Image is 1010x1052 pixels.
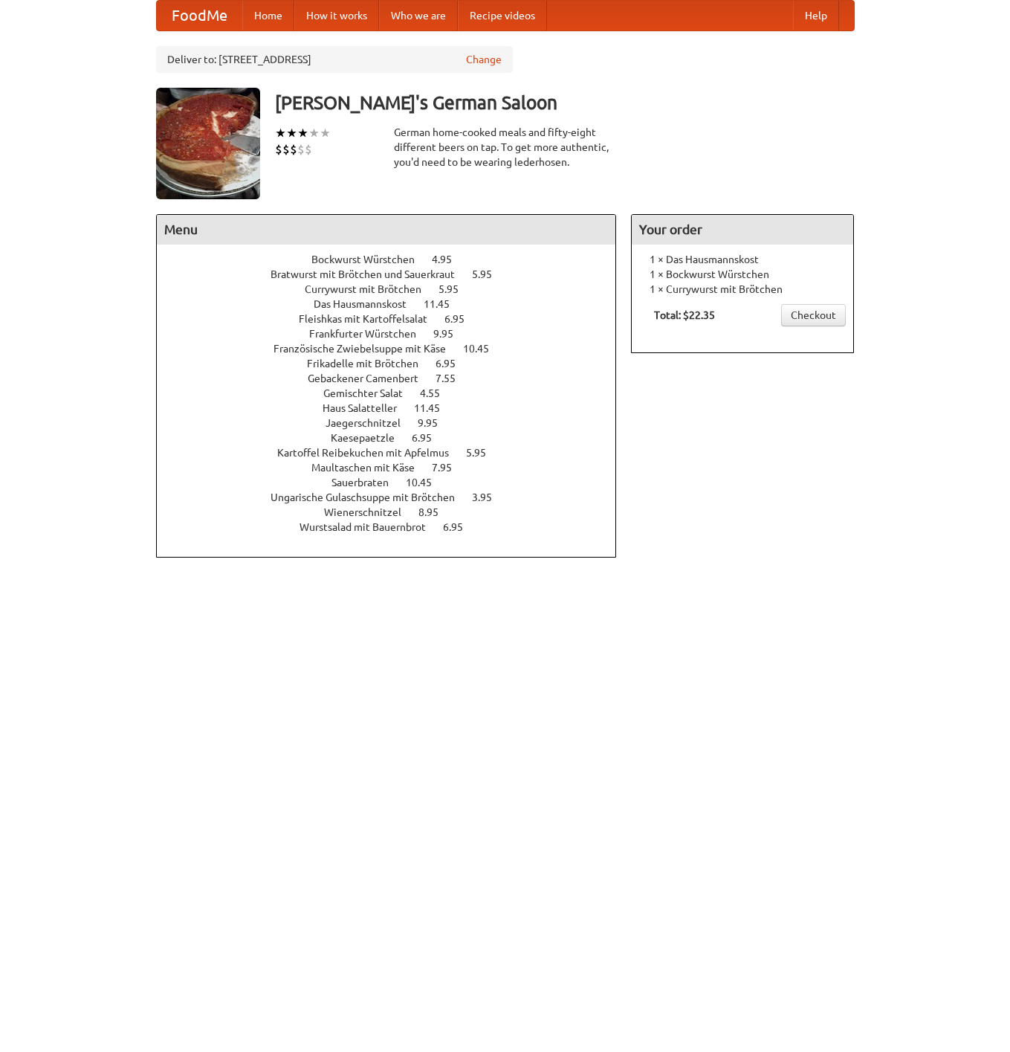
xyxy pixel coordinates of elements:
a: Home [242,1,294,30]
span: 9.95 [418,417,453,429]
span: Kaesepaetzle [331,432,409,444]
a: Wurstsalad mit Bauernbrot 6.95 [300,521,491,533]
a: Ungarische Gulaschsuppe mit Brötchen 3.95 [271,491,519,503]
a: Recipe videos [458,1,547,30]
span: 6.95 [444,313,479,325]
li: ★ [308,125,320,141]
li: 1 × Currywurst mit Brötchen [639,282,846,297]
span: 6.95 [412,432,447,444]
li: ★ [275,125,286,141]
li: 1 × Das Hausmannskost [639,252,846,267]
span: Ungarische Gulaschsuppe mit Brötchen [271,491,470,503]
span: Gemischter Salat [323,387,418,399]
a: Frankfurter Würstchen 9.95 [309,328,481,340]
span: Jaegerschnitzel [326,417,415,429]
b: Total: $22.35 [654,309,715,321]
span: 10.45 [406,477,447,488]
a: Gebackener Camenbert 7.55 [308,372,483,384]
a: FoodMe [157,1,242,30]
a: Haus Salatteller 11.45 [323,402,467,414]
span: 5.95 [438,283,473,295]
span: 7.95 [432,462,467,474]
a: Gemischter Salat 4.55 [323,387,467,399]
li: ★ [297,125,308,141]
span: Sauerbraten [331,477,404,488]
span: Frankfurter Würstchen [309,328,431,340]
span: Gebackener Camenbert [308,372,433,384]
span: Französische Zwiebelsuppe mit Käse [273,343,461,355]
h4: Menu [157,215,616,245]
a: Das Hausmannskost 11.45 [314,298,477,310]
span: 8.95 [418,506,453,518]
div: Deliver to: [STREET_ADDRESS] [156,46,513,73]
img: angular.jpg [156,88,260,199]
h3: [PERSON_NAME]'s German Saloon [275,88,855,117]
a: Sauerbraten 10.45 [331,477,459,488]
a: Help [793,1,839,30]
a: Fleishkas mit Kartoffelsalat 6.95 [299,313,492,325]
li: $ [282,141,290,158]
span: 7.55 [436,372,470,384]
a: Wienerschnitzel 8.95 [324,506,466,518]
span: Kartoffel Reibekuchen mit Apfelmus [277,447,464,459]
span: Bockwurst Würstchen [311,254,430,265]
span: 5.95 [466,447,501,459]
span: 9.95 [433,328,468,340]
span: 11.45 [424,298,464,310]
span: Das Hausmannskost [314,298,421,310]
span: 6.95 [436,358,470,370]
h4: Your order [632,215,853,245]
span: 11.45 [414,402,455,414]
a: Maultaschen mit Käse 7.95 [311,462,479,474]
a: Französische Zwiebelsuppe mit Käse 10.45 [273,343,517,355]
a: Change [466,52,502,67]
a: Jaegerschnitzel 9.95 [326,417,465,429]
span: Bratwurst mit Brötchen und Sauerkraut [271,268,470,280]
li: 1 × Bockwurst Würstchen [639,267,846,282]
span: Wurstsalad mit Bauernbrot [300,521,441,533]
li: $ [275,141,282,158]
li: $ [290,141,297,158]
div: German home-cooked meals and fifty-eight different beers on tap. To get more authentic, you'd nee... [394,125,617,170]
span: 4.55 [420,387,455,399]
span: 6.95 [443,521,478,533]
li: $ [297,141,305,158]
span: 4.95 [432,254,467,265]
a: Kaesepaetzle 6.95 [331,432,459,444]
span: 5.95 [472,268,507,280]
a: How it works [294,1,379,30]
a: Who we are [379,1,458,30]
a: Currywurst mit Brötchen 5.95 [305,283,486,295]
a: Kartoffel Reibekuchen mit Apfelmus 5.95 [277,447,514,459]
span: Maultaschen mit Käse [311,462,430,474]
span: Currywurst mit Brötchen [305,283,436,295]
span: Wienerschnitzel [324,506,416,518]
a: Bratwurst mit Brötchen und Sauerkraut 5.95 [271,268,519,280]
a: Checkout [781,304,846,326]
li: ★ [320,125,331,141]
span: Fleishkas mit Kartoffelsalat [299,313,442,325]
a: Frikadelle mit Brötchen 6.95 [307,358,483,370]
span: 3.95 [472,491,507,503]
span: 10.45 [463,343,504,355]
span: Haus Salatteller [323,402,412,414]
a: Bockwurst Würstchen 4.95 [311,254,479,265]
span: Frikadelle mit Brötchen [307,358,433,370]
li: ★ [286,125,297,141]
li: $ [305,141,312,158]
